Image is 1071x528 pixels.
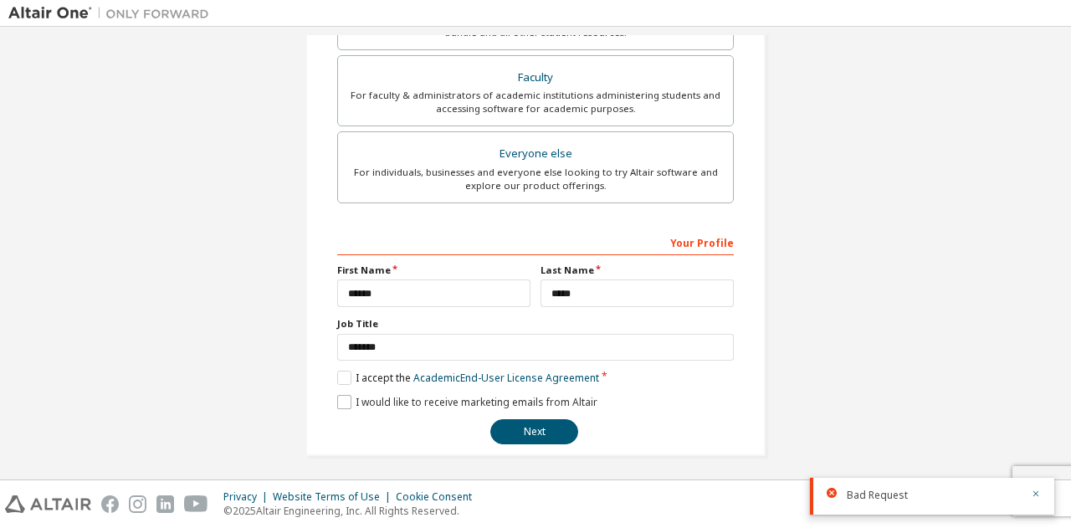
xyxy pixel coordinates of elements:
img: instagram.svg [129,495,146,513]
span: Bad Request [847,489,908,502]
div: Faculty [348,66,723,90]
img: Altair One [8,5,218,22]
div: Website Terms of Use [273,490,396,504]
div: For faculty & administrators of academic institutions administering students and accessing softwa... [348,89,723,115]
a: Academic End-User License Agreement [413,371,599,385]
button: Next [490,419,578,444]
label: Last Name [541,264,734,277]
img: facebook.svg [101,495,119,513]
label: I accept the [337,371,599,385]
div: Everyone else [348,142,723,166]
div: Privacy [223,490,273,504]
img: linkedin.svg [156,495,174,513]
img: youtube.svg [184,495,208,513]
div: Your Profile [337,228,734,255]
div: For individuals, businesses and everyone else looking to try Altair software and explore our prod... [348,166,723,192]
label: First Name [337,264,530,277]
label: Job Title [337,317,734,331]
p: © 2025 Altair Engineering, Inc. All Rights Reserved. [223,504,482,518]
div: Cookie Consent [396,490,482,504]
img: altair_logo.svg [5,495,91,513]
label: I would like to receive marketing emails from Altair [337,395,597,409]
